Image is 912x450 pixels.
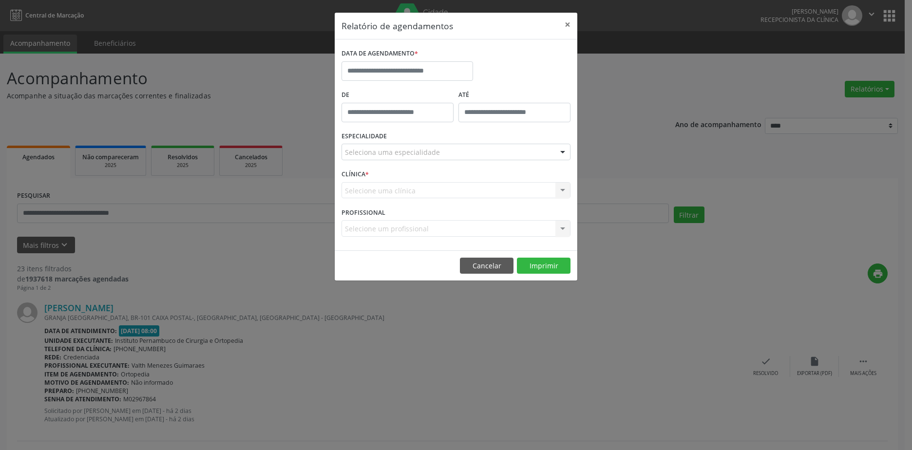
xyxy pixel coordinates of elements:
[342,129,387,144] label: ESPECIALIDADE
[458,88,570,103] label: ATÉ
[342,205,385,220] label: PROFISSIONAL
[342,19,453,32] h5: Relatório de agendamentos
[342,167,369,182] label: CLÍNICA
[342,88,454,103] label: De
[345,147,440,157] span: Seleciona uma especialidade
[517,258,570,274] button: Imprimir
[342,46,418,61] label: DATA DE AGENDAMENTO
[558,13,577,37] button: Close
[460,258,513,274] button: Cancelar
